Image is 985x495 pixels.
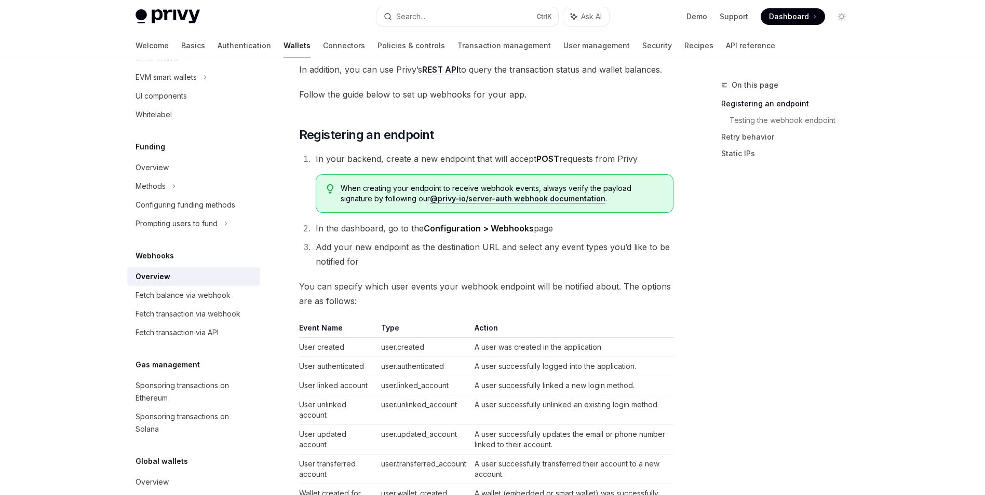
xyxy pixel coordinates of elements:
a: Sponsoring transactions on Ethereum [127,376,260,407]
span: Registering an endpoint [299,127,434,143]
span: Add your new endpoint as the destination URL and select any event types you’d like to be notified... [316,242,670,267]
a: Registering an endpoint [721,95,858,112]
th: Event Name [299,323,377,338]
td: User linked account [299,376,377,395]
a: Sponsoring transactions on Solana [127,407,260,438]
a: API reference [726,33,775,58]
td: user.transferred_account [377,455,470,484]
a: Fetch transaction via API [127,323,260,342]
a: Security [642,33,672,58]
button: Toggle dark mode [833,8,850,25]
div: UI components [136,90,187,102]
a: Support [720,11,748,22]
a: UI components [127,87,260,105]
div: Overview [136,161,169,174]
td: user.linked_account [377,376,470,395]
div: EVM smart wallets [136,71,197,84]
div: Whitelabel [136,108,172,121]
button: Search...CtrlK [376,7,558,26]
td: user.authenticated [377,357,470,376]
th: Action [470,323,673,338]
a: Fetch balance via webhook [127,286,260,305]
a: Wallets [284,33,311,58]
a: Recipes [684,33,713,58]
a: Static IPs [721,145,858,162]
span: Follow the guide below to set up webhooks for your app. [299,87,673,102]
span: On this page [732,79,778,91]
a: Basics [181,33,205,58]
a: Fetch transaction via webhook [127,305,260,323]
h5: Global wallets [136,455,188,467]
td: A user successfully logged into the application. [470,357,673,376]
div: Overview [136,270,170,283]
a: Connectors [323,33,365,58]
span: When creating your endpoint to receive webhook events, always verify the payload signature by fol... [341,183,662,204]
td: A user was created in the application. [470,338,673,357]
td: User authenticated [299,357,377,376]
a: Testing the webhook endpoint [730,112,858,129]
div: Fetch balance via webhook [136,289,231,301]
button: Ask AI [563,7,609,26]
h5: Gas management [136,359,200,371]
td: User unlinked account [299,395,377,425]
div: Fetch transaction via webhook [136,308,240,320]
div: Search... [396,10,425,23]
td: User updated account [299,425,377,455]
div: Fetch transaction via API [136,326,219,339]
a: Whitelabel [127,105,260,124]
div: Sponsoring transactions on Ethereum [136,379,254,404]
td: user.updated_account [377,425,470,455]
td: A user successfully unlinked an existing login method. [470,395,673,425]
a: Policies & controls [377,33,445,58]
a: Dashboard [761,8,825,25]
div: Configuring funding methods [136,199,235,211]
h5: Funding [136,141,165,153]
span: In the dashboard, go to the page [316,223,553,233]
a: Overview [127,158,260,177]
h5: Webhooks [136,250,174,262]
span: In addition, you can use Privy’s to query the transaction status and wallet balances. [299,62,673,77]
td: A user successfully transferred their account to a new account. [470,455,673,484]
div: Sponsoring transactions on Solana [136,410,254,435]
div: Prompting users to fund [136,217,218,230]
span: Ask AI [581,11,602,22]
a: Authentication [218,33,271,58]
img: light logo [136,9,200,24]
span: Dashboard [769,11,809,22]
a: User management [563,33,630,58]
td: A user successfully linked a new login method. [470,376,673,395]
a: Overview [127,473,260,491]
a: Retry behavior [721,129,858,145]
a: Configuring funding methods [127,196,260,214]
td: User created [299,338,377,357]
strong: POST [536,154,559,164]
span: You can specify which user events your webhook endpoint will be notified about. The options are a... [299,279,673,308]
div: Methods [136,180,166,192]
span: Ctrl K [536,12,552,21]
svg: Tip [327,184,334,194]
td: user.unlinked_account [377,395,470,425]
strong: Configuration > Webhooks [424,223,534,233]
th: Type [377,323,470,338]
a: Overview [127,267,260,286]
span: In your backend, create a new endpoint that will accept requests from Privy [316,154,638,164]
td: user.created [377,338,470,357]
td: User transferred account [299,455,377,484]
a: Demo [686,11,707,22]
a: Transaction management [457,33,551,58]
a: Welcome [136,33,169,58]
a: REST API [422,64,458,75]
div: Overview [136,476,169,488]
a: @privy-io/server-auth webhook documentation [430,194,605,203]
td: A user successfully updates the email or phone number linked to their account. [470,425,673,455]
